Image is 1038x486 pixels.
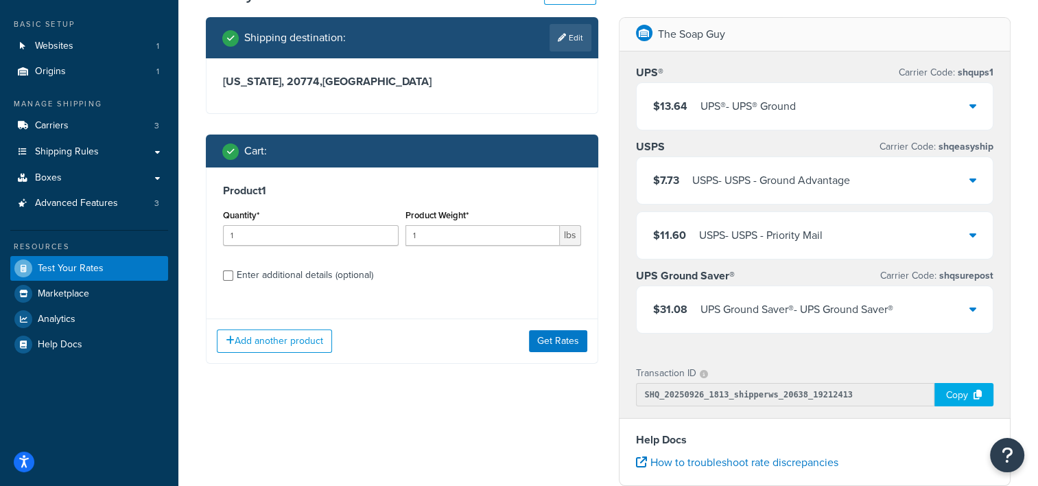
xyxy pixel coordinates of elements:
[38,263,104,275] span: Test Your Rates
[692,171,850,190] div: USPS - USPS - Ground Advantage
[653,227,686,243] span: $11.60
[10,113,168,139] a: Carriers3
[636,269,735,283] h3: UPS Ground Saver®
[35,66,66,78] span: Origins
[223,225,399,246] input: 0
[880,137,993,157] p: Carrier Code:
[244,145,267,157] h2: Cart :
[10,59,168,84] li: Origins
[154,198,159,209] span: 3
[10,241,168,253] div: Resources
[700,97,796,116] div: UPS® - UPS® Ground
[658,25,725,44] p: The Soap Guy
[10,256,168,281] a: Test Your Rates
[10,113,168,139] li: Carriers
[636,66,663,80] h3: UPS®
[35,120,69,132] span: Carriers
[38,288,89,300] span: Marketplace
[636,432,994,448] h4: Help Docs
[899,63,993,82] p: Carrier Code:
[35,146,99,158] span: Shipping Rules
[10,59,168,84] a: Origins1
[653,98,687,114] span: $13.64
[700,300,893,319] div: UPS Ground Saver® - UPS Ground Saver®
[529,330,587,352] button: Get Rates
[10,307,168,332] a: Analytics
[636,140,665,154] h3: USPS
[550,24,591,51] a: Edit
[237,266,373,285] div: Enter additional details (optional)
[560,225,581,246] span: lbs
[38,314,75,325] span: Analytics
[10,191,168,216] a: Advanced Features3
[880,266,993,286] p: Carrier Code:
[405,210,469,220] label: Product Weight*
[10,332,168,357] a: Help Docs
[10,281,168,306] a: Marketplace
[990,438,1024,472] button: Open Resource Center
[223,210,259,220] label: Quantity*
[653,172,679,188] span: $7.73
[10,98,168,110] div: Manage Shipping
[223,270,233,281] input: Enter additional details (optional)
[10,191,168,216] li: Advanced Features
[405,225,560,246] input: 0.00
[10,139,168,165] a: Shipping Rules
[699,226,823,245] div: USPS - USPS - Priority Mail
[223,184,581,198] h3: Product 1
[217,329,332,353] button: Add another product
[636,454,838,470] a: How to troubleshoot rate discrepancies
[156,66,159,78] span: 1
[223,75,581,89] h3: [US_STATE], 20774 , [GEOGRAPHIC_DATA]
[10,34,168,59] a: Websites1
[10,165,168,191] a: Boxes
[35,198,118,209] span: Advanced Features
[35,40,73,52] span: Websites
[10,19,168,30] div: Basic Setup
[936,139,993,154] span: shqeasyship
[154,120,159,132] span: 3
[636,364,696,383] p: Transaction ID
[156,40,159,52] span: 1
[244,32,346,44] h2: Shipping destination :
[38,339,82,351] span: Help Docs
[934,383,993,406] div: Copy
[936,268,993,283] span: shqsurepost
[10,34,168,59] li: Websites
[955,65,993,80] span: shqups1
[653,301,687,317] span: $31.08
[35,172,62,184] span: Boxes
